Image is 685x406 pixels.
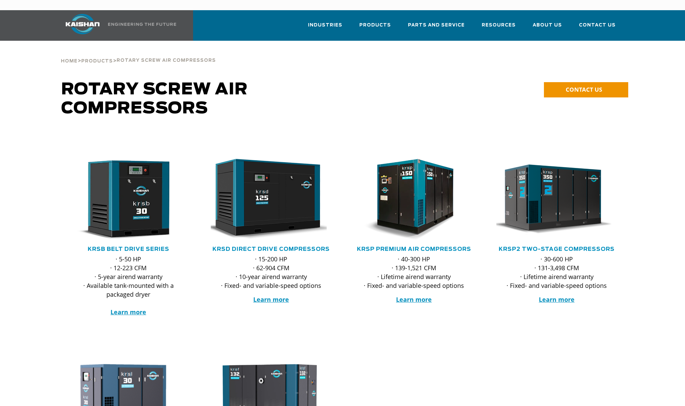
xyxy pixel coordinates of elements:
[211,159,332,240] div: krsd125
[68,159,189,240] div: krsb30
[354,159,475,240] div: krsp150
[357,246,471,252] a: KRSP Premium Air Compressors
[408,16,465,39] a: Parts and Service
[88,246,169,252] a: KRSB Belt Drive Series
[61,81,248,117] span: Rotary Screw Air Compressors
[57,14,108,34] img: kaishan logo
[57,10,177,41] a: Kaishan USA
[533,16,562,39] a: About Us
[496,159,617,240] div: krsp350
[396,295,432,303] a: Learn more
[482,16,516,39] a: Resources
[348,159,469,240] img: krsp150
[253,295,289,303] a: Learn more
[579,21,616,29] span: Contact Us
[354,255,475,290] p: · 40-300 HP · 139-1,521 CFM · Lifetime airend warranty · Fixed- and variable-speed options
[308,16,342,39] a: Industries
[61,59,78,63] span: Home
[499,246,615,252] a: KRSP2 Two-Stage Compressors
[566,86,602,93] span: CONTACT US
[81,59,113,63] span: Products
[68,255,189,316] p: · 5-50 HP · 12-223 CFM · 5-year airend warranty · Available tank-mounted with a packaged dryer
[117,58,216,63] span: Rotary Screw Air Compressors
[61,41,216,67] div: > >
[544,82,628,97] a: CONTACT US
[206,159,327,240] img: krsd125
[81,58,113,64] a: Products
[496,255,617,290] p: · 30-600 HP · 131-3,498 CFM · Lifetime airend warranty · Fixed- and variable-speed options
[408,21,465,29] span: Parts and Service
[539,295,575,303] a: Learn more
[61,58,78,64] a: Home
[110,308,146,316] a: Learn more
[108,23,176,26] img: Engineering the future
[308,21,342,29] span: Industries
[211,255,332,290] p: · 15-200 HP · 62-904 CFM · 10-year airend warranty · Fixed- and variable-speed options
[359,16,391,39] a: Products
[533,21,562,29] span: About Us
[482,21,516,29] span: Resources
[212,246,330,252] a: KRSD Direct Drive Compressors
[579,16,616,39] a: Contact Us
[491,159,612,240] img: krsp350
[359,21,391,29] span: Products
[63,159,184,240] img: krsb30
